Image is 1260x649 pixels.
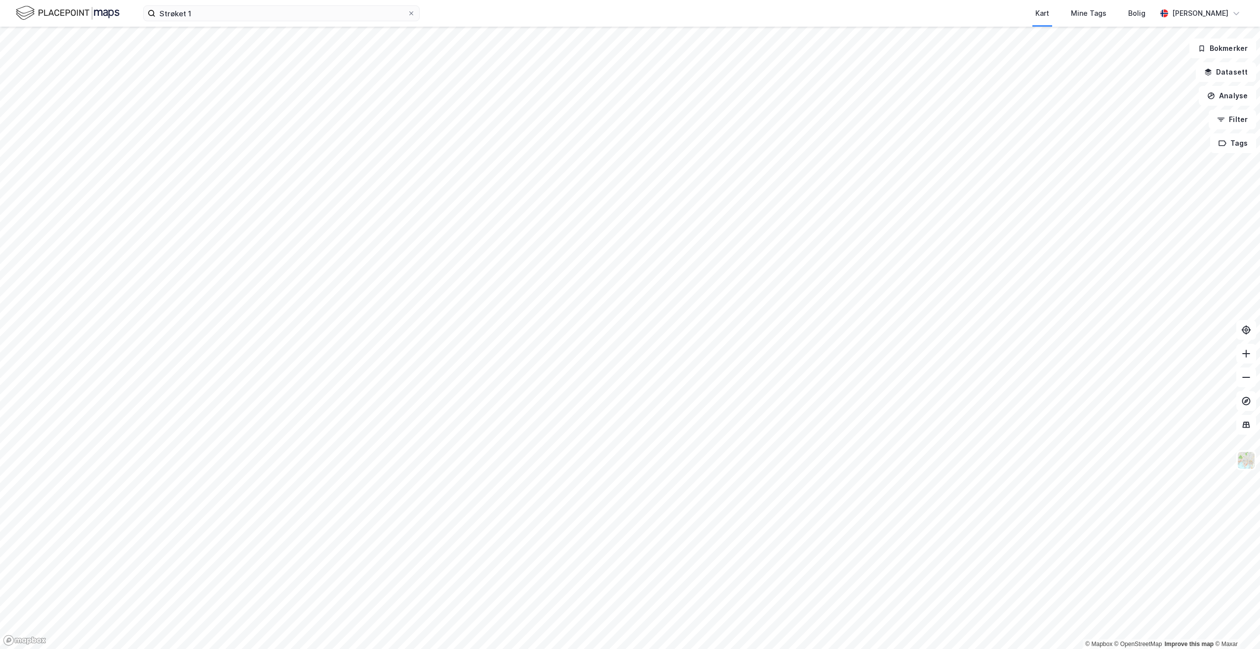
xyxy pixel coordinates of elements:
[1071,7,1106,19] div: Mine Tags
[156,6,407,21] input: Søk på adresse, matrikkel, gårdeiere, leietakere eller personer
[1189,39,1256,58] button: Bokmerker
[16,4,119,22] img: logo.f888ab2527a4732fd821a326f86c7f29.svg
[1172,7,1228,19] div: [PERSON_NAME]
[1210,133,1256,153] button: Tags
[1209,110,1256,129] button: Filter
[1128,7,1145,19] div: Bolig
[3,635,46,646] a: Mapbox homepage
[1237,451,1256,470] img: Z
[1035,7,1049,19] div: Kart
[1196,62,1256,82] button: Datasett
[1211,602,1260,649] div: Kontrollprogram for chat
[1085,641,1112,648] a: Mapbox
[1165,641,1214,648] a: Improve this map
[1114,641,1162,648] a: OpenStreetMap
[1211,602,1260,649] iframe: Chat Widget
[1199,86,1256,106] button: Analyse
